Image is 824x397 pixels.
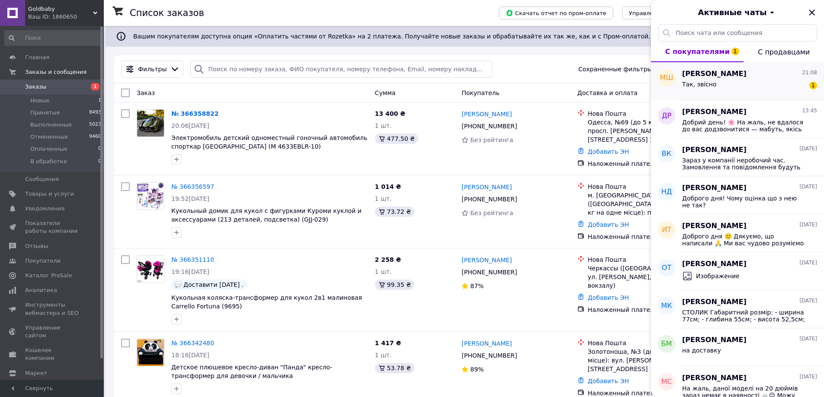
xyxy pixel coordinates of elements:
span: Так, звісно [682,81,717,88]
div: Нова Пошта [588,182,709,191]
span: 1 417 ₴ [375,340,401,346]
span: [DATE] [799,335,817,343]
span: [PERSON_NAME] [682,183,747,193]
span: Фильтры [138,65,167,73]
a: Фото товару [137,109,164,137]
a: Электромобиль детский одноместный гоночный автомобиль спорткар [GEOGRAPHIC_DATA] (M 4633EBLR-10) [171,134,367,150]
a: Добавить ЭН [588,221,629,228]
span: МК [661,301,672,311]
span: 18:16[DATE] [171,352,209,359]
span: Главная [25,54,49,61]
span: Управление статусами [629,10,697,16]
span: Доставити [DATE] . [183,281,244,288]
a: Фото товару [137,255,164,283]
span: 5023 [89,121,101,129]
span: 9460 [89,133,101,141]
span: Сумма [375,89,396,96]
span: Уведомления [25,205,64,213]
div: Ваш ID: 1860650 [28,13,104,21]
span: Оплаченные [30,145,67,153]
span: Выполненные [30,121,72,129]
span: Заказ [137,89,155,96]
div: Наложенный платеж [588,159,709,168]
button: ОТ[PERSON_NAME][DATE]Изображение [651,252,824,290]
span: [PERSON_NAME] [682,69,747,79]
span: Активные чаты [698,7,767,18]
a: Кукольный домик для кукол с фигурками Куроми куклой и аксессуарами (213 деталей, подсветка) (GJJ-... [171,207,362,223]
div: Черкассы ([GEOGRAPHIC_DATA].), №2: ул. [PERSON_NAME], 1 (біля річкового вокзалу) [588,264,709,290]
div: Нова Пошта [588,109,709,118]
span: на доставку [682,347,721,354]
span: Показатели работы компании [25,219,80,235]
div: 477.50 ₴ [375,133,418,144]
h1: Список заказов [130,8,204,18]
span: Покупатели [25,257,61,265]
span: 8493 [89,109,101,117]
div: [PHONE_NUMBER] [460,120,519,132]
span: Инструменты вебмастера и SEO [25,301,80,317]
a: № 366356597 [171,183,214,190]
div: Нова Пошта [588,339,709,347]
div: [PHONE_NUMBER] [460,266,519,278]
div: 99.35 ₴ [375,279,414,290]
span: Зараз у компанії неробочий час. Замовлення та повідомлення будуть оброблені з 09:00 найближчого р... [682,157,805,171]
div: Золотоноша, №3 (до 30 кг на одне місце): вул. [PERSON_NAME][STREET_ADDRESS] [588,347,709,373]
span: Заказы [25,83,46,91]
span: МС [661,377,672,387]
span: 1 [809,82,817,89]
button: МШ[PERSON_NAME]21:08Так, звісно1 [651,62,824,100]
span: [DATE] [799,259,817,267]
span: 1 [98,97,101,105]
a: № 366358822 [171,110,218,117]
img: Фото товару [137,339,164,366]
div: Наложенный платеж [588,232,709,241]
span: Без рейтинга [470,137,513,143]
span: Отзывы [25,242,48,250]
span: 89% [470,366,484,373]
span: Товары и услуги [25,190,74,198]
input: Поиск по номеру заказа, ФИО покупателя, номеру телефона, Email, номеру накладной [190,60,492,78]
span: Доброго дня! Чому оцінка що з нею не так? [682,195,805,209]
span: [PERSON_NAME] [682,221,747,231]
div: Одесса, №69 (до 5 кг на одно место): просп. [PERSON_NAME][STREET_ADDRESS] 101 [588,118,709,144]
div: [PHONE_NUMBER] [460,349,519,362]
span: Аналитика [25,286,57,294]
a: Детское плюшевое кресло-диван "Панда" кресло-трансформер для девочки / мальчика [171,364,332,379]
span: 1 [731,48,739,55]
span: ВК [662,149,671,159]
img: :speech_balloon: [175,281,182,288]
img: Фото товару [137,110,164,137]
span: Маркет [25,369,47,377]
span: ИТ [662,225,671,235]
span: 19:16[DATE] [171,268,209,275]
a: № 366351110 [171,256,214,263]
a: [PERSON_NAME] [462,256,512,264]
span: [DATE] [799,297,817,305]
div: 73.72 ₴ [375,206,414,217]
span: Сообщения [25,175,59,183]
button: ИТ[PERSON_NAME][DATE]Доброго дня 🙂 Дякуємо, що написали 🙏 Ми вас чудово розуміємо і, звичайно, з ... [651,214,824,252]
div: [PHONE_NUMBER] [460,193,519,205]
a: № 366342480 [171,340,214,346]
span: [PERSON_NAME] [682,145,747,155]
span: 1 014 ₴ [375,183,401,190]
span: Отмененные [30,133,68,141]
button: МК[PERSON_NAME][DATE]СТОЛИК Габаритний розмір: - ширина 77см; - глибина 55см; - висота 52,5см; - ... [651,290,824,328]
span: Каталог ProSale [25,272,72,279]
span: 1 шт. [375,268,392,275]
input: Поиск чата или сообщения [658,24,817,41]
span: Управление сайтом [25,324,80,340]
button: Закрыть [807,7,817,18]
span: Кукольная коляска-трансформер для кукол 2в1 малиновая Carrello Fortuna (9695) [171,294,362,310]
span: Кошелек компании [25,346,80,362]
span: 87% [470,283,484,289]
span: Скачать отчет по пром-оплате [506,9,606,17]
span: Добрий день! 🌸 На жаль, не вдалося до вас додзвонитися — мабуть, якісь перебої зі зв’язком, або в... [682,119,805,133]
span: В обработке [30,158,67,165]
a: [PERSON_NAME] [462,339,512,348]
span: 13:45 [802,107,817,114]
span: Без рейтинга [470,210,513,216]
a: [PERSON_NAME] [462,183,512,191]
button: Активные чаты [675,7,800,18]
button: ДР[PERSON_NAME]13:45Добрий день! 🌸 На жаль, не вдалося до вас додзвонитися — мабуть, якісь перебо... [651,100,824,138]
